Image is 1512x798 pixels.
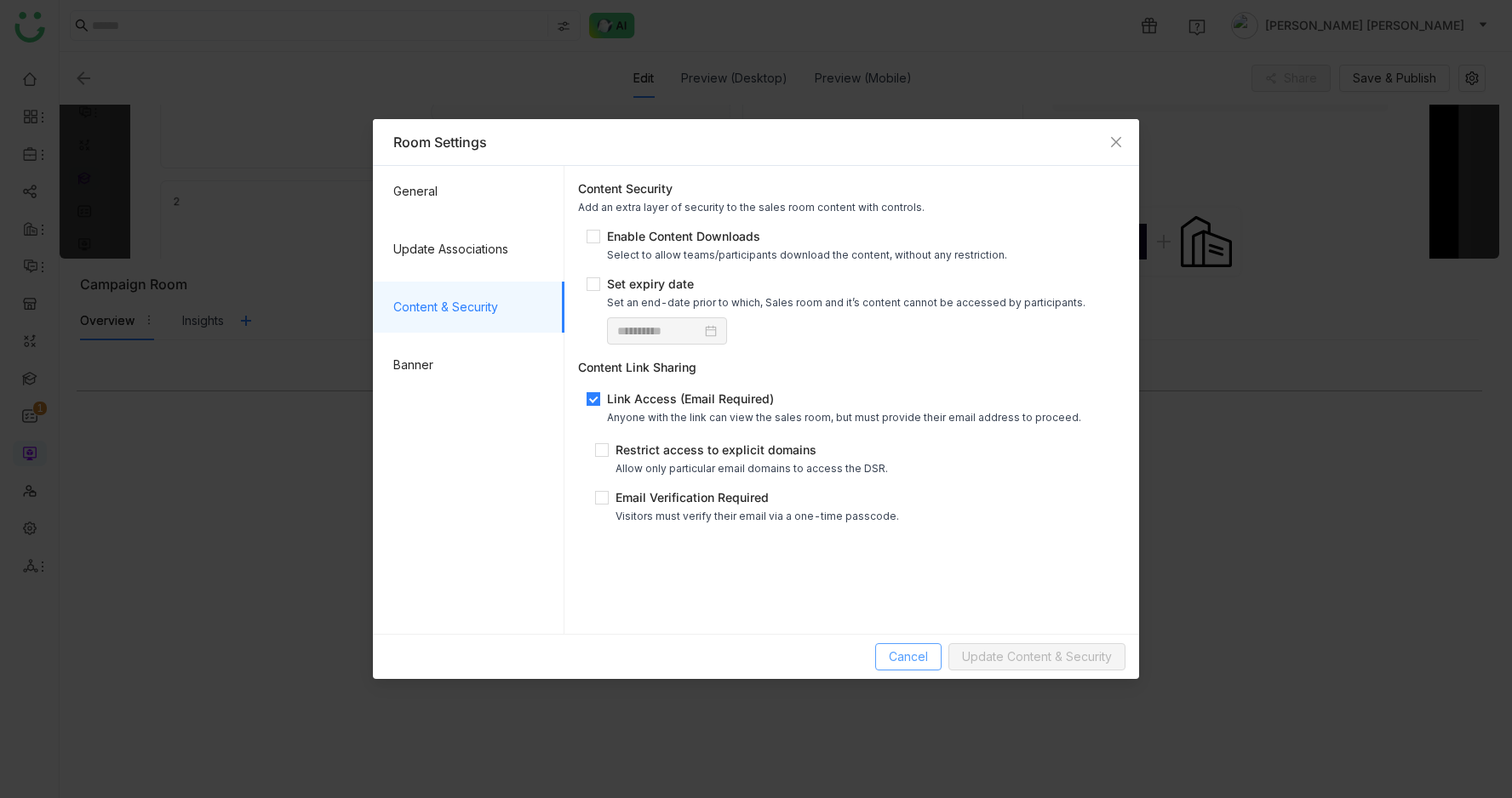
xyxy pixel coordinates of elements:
[607,390,1081,408] div: Link Access (Email Required)
[616,441,888,459] div: Restrict access to explicit domains
[607,411,1081,424] div: Anyone with the link can view the sales room, but must provide their email address to proceed.
[616,488,899,506] div: Email Verification Required
[393,133,1119,151] div: Room Settings
[875,643,942,670] button: Cancel
[607,227,1007,245] div: Enable Content Downloads
[889,647,928,666] span: Cancel
[578,180,1125,197] div: Content Security
[393,224,551,275] span: Update Associations
[393,339,551,390] span: Banner
[1093,119,1139,165] button: Close
[578,201,1125,214] div: Add an extra layer of security to the sales room content with controls.
[607,296,1085,309] div: Set an end-date prior to which, Sales room and it’s content cannot be accessed by participants.
[393,166,551,217] span: General
[948,643,1125,670] button: Update Content & Security
[607,248,1007,261] div: Select to allow teams/participants download the content, without any restriction.
[616,462,888,475] div: Allow only particular email domains to access the DSR.
[393,282,551,333] span: Content & Security
[607,275,1085,293] div: Set expiry date
[617,322,702,340] input: Set expiry dateSet an end-date prior to which, Sales room and it’s content cannot be accessed by ...
[616,510,899,522] div: Visitors must verify their email via a one-time passcode.
[578,358,1125,376] div: Content Link Sharing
